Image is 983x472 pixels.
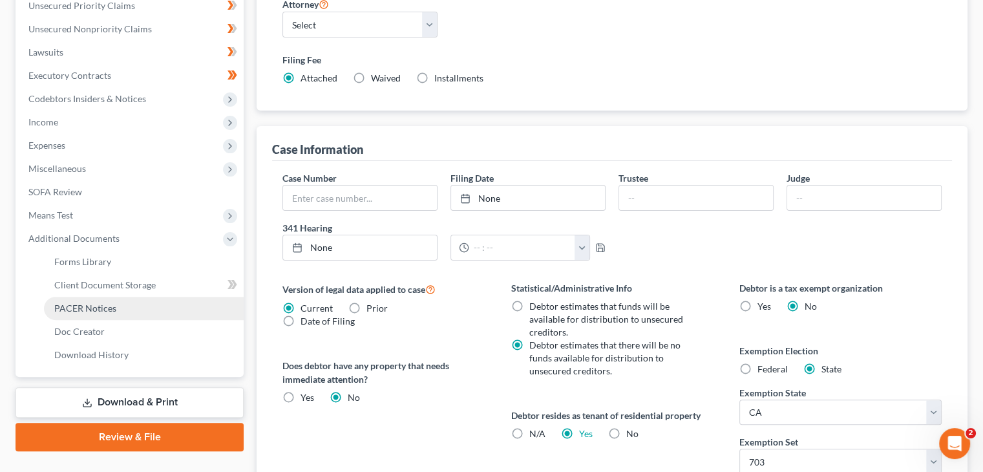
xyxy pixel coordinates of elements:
[787,186,941,210] input: --
[511,281,713,295] label: Statistical/Administrative Info
[18,180,244,204] a: SOFA Review
[619,186,773,210] input: --
[739,435,798,449] label: Exemption Set
[966,428,976,438] span: 2
[434,72,483,83] span: Installments
[28,186,82,197] span: SOFA Review
[283,235,437,260] a: None
[757,363,788,374] span: Federal
[44,297,244,320] a: PACER Notices
[618,171,648,185] label: Trustee
[282,53,942,67] label: Filing Fee
[739,281,942,295] label: Debtor is a tax exempt organization
[28,70,111,81] span: Executory Contracts
[529,339,681,376] span: Debtor estimates that there will be no funds available for distribution to unsecured creditors.
[529,428,545,439] span: N/A
[511,409,713,422] label: Debtor resides as tenant of residential property
[28,93,146,104] span: Codebtors Insiders & Notices
[579,428,593,439] a: Yes
[451,186,605,210] a: None
[283,186,437,210] input: Enter case number...
[28,163,86,174] span: Miscellaneous
[16,423,244,451] a: Review & File
[739,386,806,400] label: Exemption State
[54,279,156,290] span: Client Document Storage
[282,171,337,185] label: Case Number
[28,116,58,127] span: Income
[54,349,129,360] span: Download History
[301,392,314,403] span: Yes
[371,72,401,83] span: Waived
[18,17,244,41] a: Unsecured Nonpriority Claims
[44,274,244,297] a: Client Document Storage
[739,344,942,358] label: Exemption Election
[939,428,970,459] iframe: Intercom live chat
[301,72,337,83] span: Attached
[16,387,244,418] a: Download & Print
[301,316,355,327] span: Date of Filing
[366,303,388,314] span: Prior
[54,256,111,267] span: Forms Library
[821,363,841,374] span: State
[44,250,244,274] a: Forms Library
[805,301,817,312] span: No
[450,171,494,185] label: Filing Date
[54,303,116,314] span: PACER Notices
[282,359,485,386] label: Does debtor have any property that needs immediate attention?
[28,47,63,58] span: Lawsuits
[28,140,65,151] span: Expenses
[18,41,244,64] a: Lawsuits
[469,235,575,260] input: -- : --
[44,343,244,367] a: Download History
[28,233,120,244] span: Additional Documents
[348,392,360,403] span: No
[54,326,105,337] span: Doc Creator
[44,320,244,343] a: Doc Creator
[276,221,612,235] label: 341 Hearing
[272,142,363,157] div: Case Information
[301,303,333,314] span: Current
[787,171,810,185] label: Judge
[282,281,485,297] label: Version of legal data applied to case
[757,301,771,312] span: Yes
[28,23,152,34] span: Unsecured Nonpriority Claims
[529,301,683,338] span: Debtor estimates that funds will be available for distribution to unsecured creditors.
[18,64,244,87] a: Executory Contracts
[28,209,73,220] span: Means Test
[626,428,639,439] span: No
